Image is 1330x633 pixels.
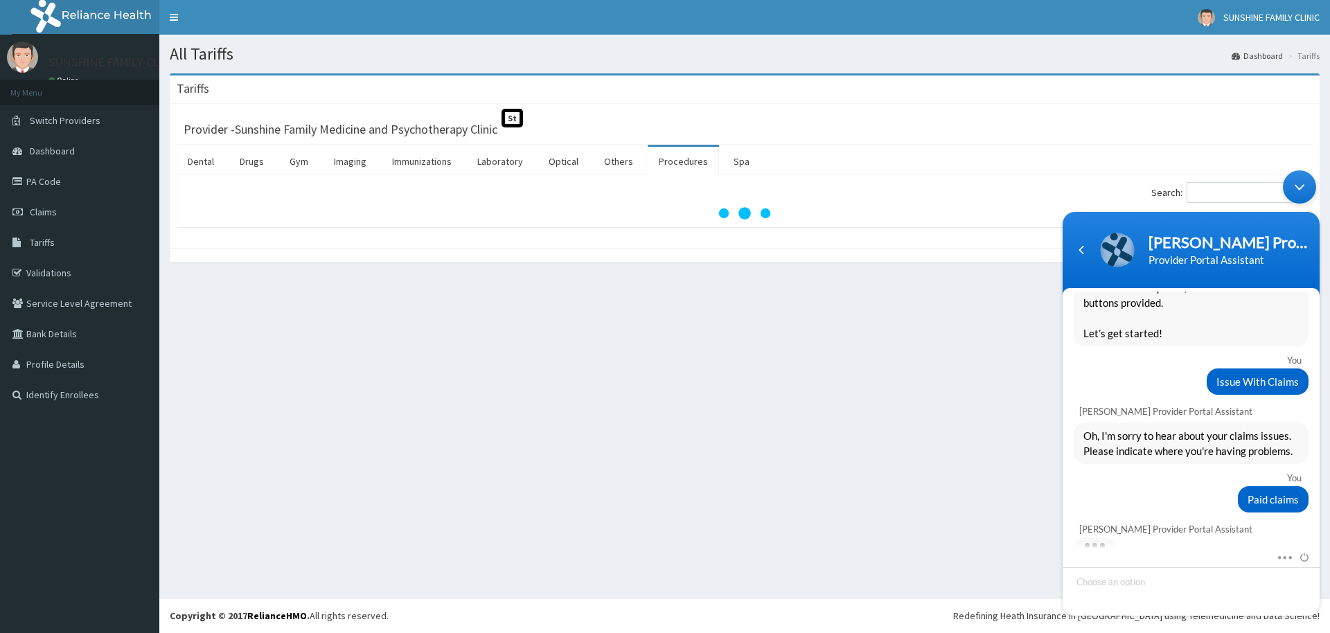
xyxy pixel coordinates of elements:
a: Dental [177,147,225,176]
span: St [502,109,523,127]
a: Immunizations [381,147,463,176]
a: Drugs [229,147,275,176]
strong: Copyright © 2017 . [170,609,310,622]
a: Dashboard [1232,50,1283,62]
h1: All Tariffs [170,45,1320,63]
span: SUNSHINE FAMILY CLINIC [1223,11,1320,24]
a: Online [48,75,82,85]
a: Optical [538,147,589,176]
iframe: SalesIQ Chatwindow [1056,163,1327,623]
a: Gym [278,147,319,176]
a: Others [593,147,644,176]
a: Procedures [648,147,719,176]
footer: All rights reserved. [159,598,1330,633]
svg: audio-loading [717,186,772,241]
span: Tariffs [30,236,55,249]
span: Switch Providers [30,114,100,127]
h3: Tariffs [177,82,209,95]
img: User Image [1198,9,1215,26]
h3: Provider - Sunshine Family Medicine and Psychotherapy Clinic [184,123,497,136]
li: Tariffs [1284,50,1320,62]
a: Laboratory [466,147,534,176]
span: Dashboard [30,145,75,157]
a: Spa [722,147,761,176]
div: Redefining Heath Insurance in [GEOGRAPHIC_DATA] using Telemedicine and Data Science! [953,609,1320,623]
span: Claims [30,206,57,218]
a: Imaging [323,147,378,176]
img: User Image [7,42,38,73]
a: RelianceHMO [247,609,307,622]
p: SUNSHINE FAMILY CLINIC [48,56,181,69]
